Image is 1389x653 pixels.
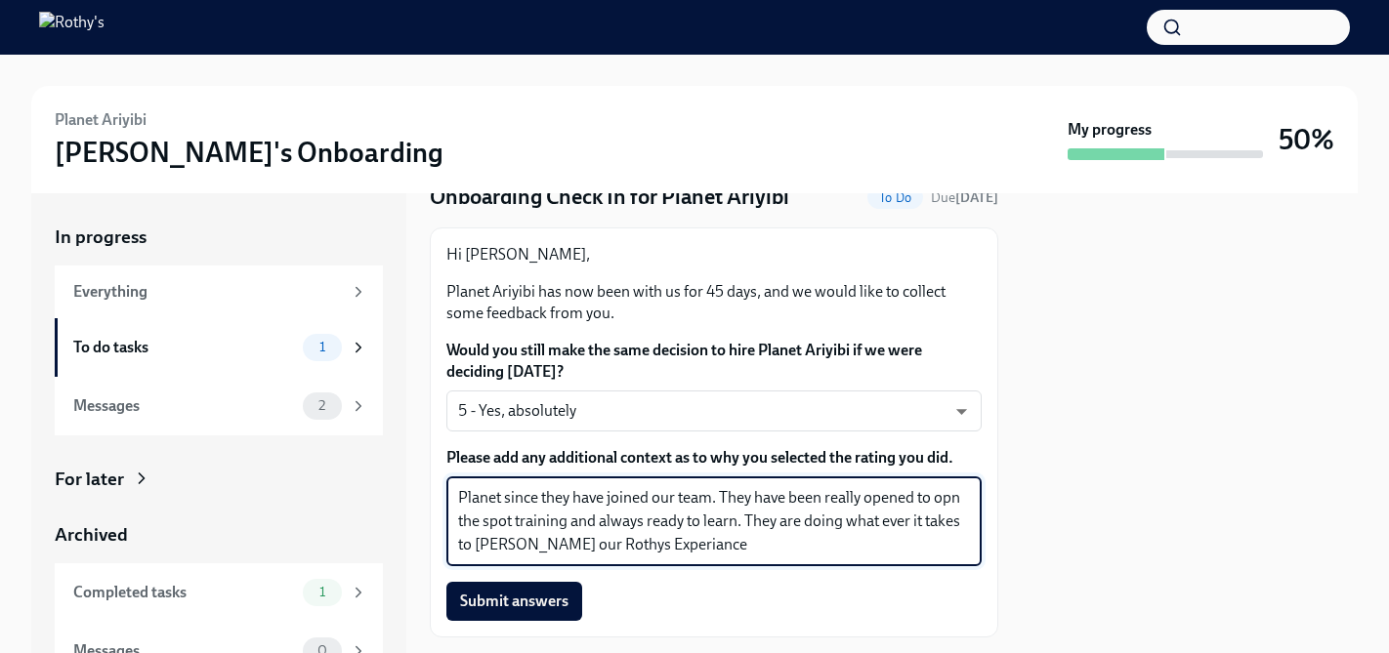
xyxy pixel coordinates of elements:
div: To do tasks [73,337,295,358]
div: Everything [73,281,342,303]
div: Messages [73,395,295,417]
a: Archived [55,522,383,548]
p: Planet Ariyibi has now been with us for 45 days, and we would like to collect some feedback from ... [446,281,982,324]
label: Would you still make the same decision to hire Planet Ariyibi if we were deciding [DATE]? [446,340,982,383]
span: 1 [308,340,337,354]
div: Completed tasks [73,582,295,603]
p: Hi [PERSON_NAME], [446,244,982,265]
a: Messages2 [55,377,383,435]
span: 1 [308,585,337,599]
span: October 16th, 2025 09:00 [931,188,998,207]
h3: [PERSON_NAME]'s Onboarding [55,135,443,170]
span: To Do [867,190,923,205]
textarea: Planet since they have joined our team. They have been really opened to opn the spot training and... [458,486,970,556]
button: Submit answers [446,582,582,621]
strong: My progress [1068,119,1152,141]
div: 5 - Yes, absolutely [446,390,982,431]
a: To do tasks1 [55,318,383,377]
h4: Onboarding Check In for Planet Ariyibi [430,183,789,212]
strong: [DATE] [955,189,998,206]
span: Submit answers [460,592,568,611]
div: For later [55,467,124,492]
a: For later [55,467,383,492]
a: Completed tasks1 [55,563,383,622]
span: 2 [307,398,337,413]
h3: 50% [1279,122,1334,157]
a: In progress [55,224,383,250]
h6: Planet Ariyibi [55,109,147,131]
img: Rothy's [39,12,105,43]
a: Everything [55,265,383,318]
span: Due [931,189,998,206]
label: Please add any additional context as to why you selected the rating you did. [446,447,982,469]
